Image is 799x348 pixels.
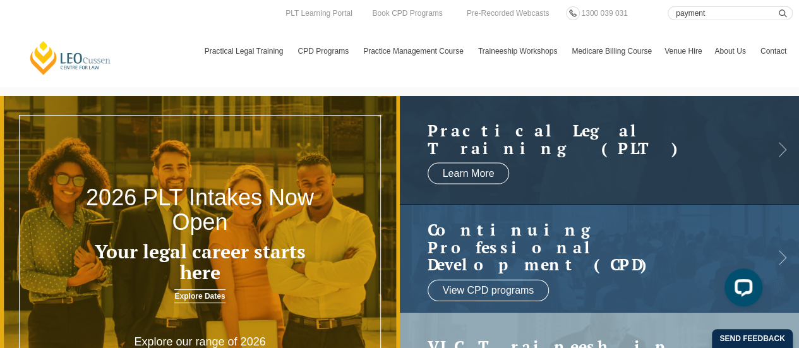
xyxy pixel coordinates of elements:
h2: Continuing Professional Development (CPD) [428,221,747,273]
a: Venue Hire [658,33,708,69]
a: Contact [754,33,793,69]
a: Practical LegalTraining (PLT) [428,122,747,157]
a: PLT Learning Portal [282,6,356,20]
a: Explore Dates [174,289,225,303]
h3: Your legal career starts here [80,241,320,283]
a: Learn More [428,163,510,184]
a: CPD Programs [291,33,357,69]
a: About Us [708,33,754,69]
a: View CPD programs [428,279,550,301]
h2: Practical Legal Training (PLT) [428,122,747,157]
iframe: LiveChat chat widget [714,263,767,316]
a: Traineeship Workshops [472,33,565,69]
a: 1300 039 031 [578,6,630,20]
a: Practical Legal Training [198,33,292,69]
span: 1300 039 031 [581,9,627,18]
a: Book CPD Programs [369,6,445,20]
a: [PERSON_NAME] Centre for Law [28,40,112,76]
a: Continuing ProfessionalDevelopment (CPD) [428,221,747,273]
a: Practice Management Course [357,33,472,69]
h2: 2026 PLT Intakes Now Open [80,185,320,235]
a: Medicare Billing Course [565,33,658,69]
a: Pre-Recorded Webcasts [464,6,553,20]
